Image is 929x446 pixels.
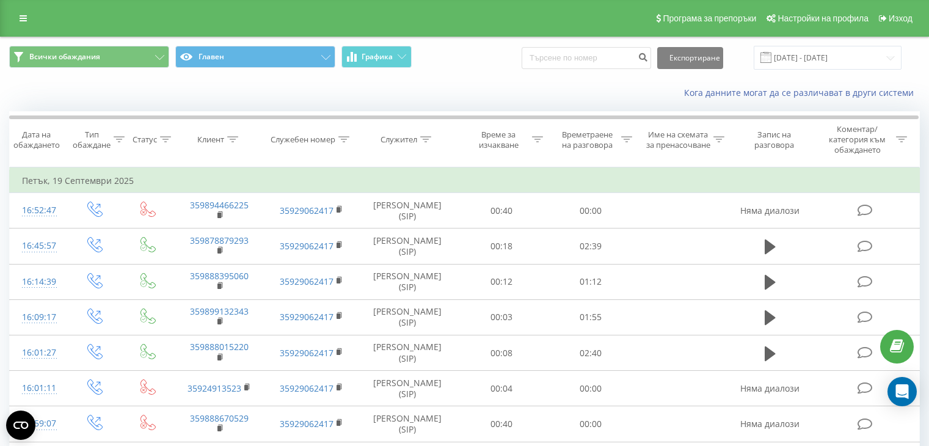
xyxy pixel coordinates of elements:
[684,87,920,98] a: Кога данните могат да се различават в други системи
[190,199,249,211] a: 359894466225
[381,134,417,145] div: Служител
[546,406,635,442] td: 00:00
[341,46,412,68] button: Графика
[280,205,333,216] a: 35929062417
[22,305,54,329] div: 16:09:17
[546,264,635,299] td: 01:12
[73,130,111,150] div: Тип обаждане
[457,335,546,371] td: 00:08
[557,130,618,150] div: Времетраене на разговора
[22,199,54,222] div: 16:52:47
[358,299,457,335] td: [PERSON_NAME] (SIP)
[190,341,249,353] a: 359888015220
[663,13,756,23] span: Програма за препоръки
[22,341,54,365] div: 16:01:27
[889,13,913,23] span: Изход
[22,412,54,436] div: 15:59:07
[9,46,169,68] button: Всички обаждания
[522,47,651,69] input: Търсене по номер
[280,382,333,394] a: 35929062417
[10,169,920,193] td: Петък, 19 Септември 2025
[822,124,893,155] div: Коментар/категория към обаждането
[546,371,635,406] td: 00:00
[271,134,335,145] div: Служебен номер
[280,240,333,252] a: 35929062417
[358,228,457,264] td: [PERSON_NAME] (SIP)
[22,376,54,400] div: 16:01:11
[546,228,635,264] td: 02:39
[22,234,54,258] div: 16:45:57
[738,130,810,150] div: Запис на разговора
[546,299,635,335] td: 01:55
[457,264,546,299] td: 00:12
[887,377,917,406] div: Open Intercom Messenger
[133,134,157,145] div: Статус
[29,52,100,62] span: Всички обаждания
[362,53,393,61] span: Графика
[6,411,35,440] button: Open CMP widget
[280,311,333,323] a: 35929062417
[457,371,546,406] td: 00:04
[358,406,457,442] td: [PERSON_NAME] (SIP)
[546,193,635,228] td: 00:00
[190,412,249,424] a: 359888670529
[358,371,457,406] td: [PERSON_NAME] (SIP)
[468,130,530,150] div: Време за изчакване
[22,270,54,294] div: 16:14:39
[190,270,249,282] a: 359888395060
[175,46,335,68] button: Главен
[280,276,333,287] a: 35929062417
[280,347,333,359] a: 35929062417
[10,130,63,150] div: Дата на обаждането
[546,335,635,371] td: 02:40
[457,406,546,442] td: 00:40
[358,335,457,371] td: [PERSON_NAME] (SIP)
[740,205,800,216] span: Няма диалози
[190,235,249,246] a: 359878879293
[646,130,710,150] div: Име на схемата за пренасочване
[358,264,457,299] td: [PERSON_NAME] (SIP)
[457,228,546,264] td: 00:18
[190,305,249,317] a: 359899132343
[280,418,333,430] a: 35929062417
[358,193,457,228] td: [PERSON_NAME] (SIP)
[657,47,723,69] button: Експортиране
[457,193,546,228] td: 00:40
[188,382,241,394] a: 35924913523
[740,418,800,430] span: Няма диалози
[740,382,800,394] span: Няма диалози
[197,134,224,145] div: Клиент
[778,13,869,23] span: Настройки на профила
[457,299,546,335] td: 00:03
